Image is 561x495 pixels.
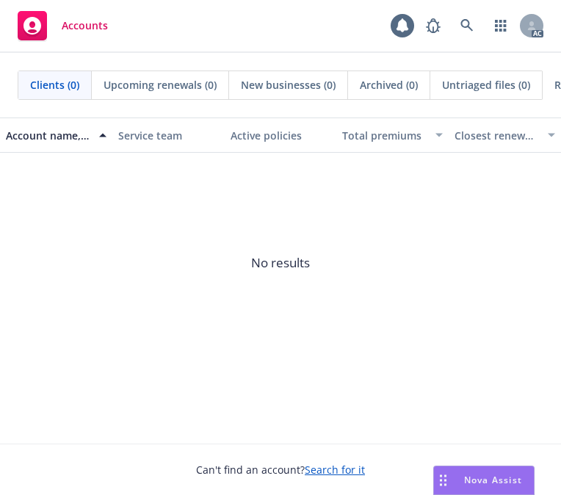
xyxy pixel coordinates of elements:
[433,466,535,495] button: Nova Assist
[241,77,336,93] span: New businesses (0)
[455,128,539,143] div: Closest renewal date
[342,128,427,143] div: Total premiums
[112,118,225,153] button: Service team
[486,11,515,40] a: Switch app
[452,11,482,40] a: Search
[419,11,448,40] a: Report a Bug
[360,77,418,93] span: Archived (0)
[231,128,331,143] div: Active policies
[196,462,365,477] span: Can't find an account?
[464,474,522,486] span: Nova Assist
[449,118,561,153] button: Closest renewal date
[225,118,337,153] button: Active policies
[30,77,79,93] span: Clients (0)
[434,466,452,494] div: Drag to move
[6,128,90,143] div: Account name, DBA
[442,77,530,93] span: Untriaged files (0)
[62,20,108,32] span: Accounts
[118,128,219,143] div: Service team
[104,77,217,93] span: Upcoming renewals (0)
[305,463,365,477] a: Search for it
[12,5,114,46] a: Accounts
[336,118,449,153] button: Total premiums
